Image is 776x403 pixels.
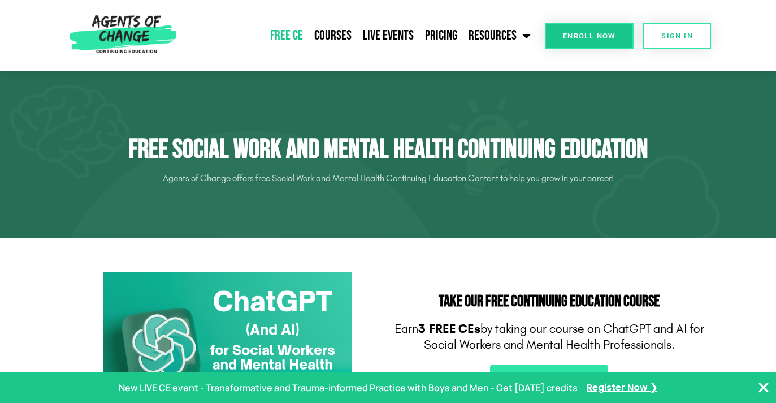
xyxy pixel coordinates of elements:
[309,22,357,50] a: Courses
[757,381,770,395] button: Close Banner
[181,22,537,50] nav: Menu
[394,294,705,310] h2: Take Our FREE Continuing Education Course
[587,380,657,396] a: Register Now ❯
[419,22,463,50] a: Pricing
[357,22,419,50] a: Live Events
[265,22,309,50] a: Free CE
[119,380,578,396] p: New LIVE CE event - Transformative and Trauma-informed Practice with Boys and Men - Get [DATE] cr...
[545,23,634,49] a: Enroll Now
[394,321,705,353] p: Earn by taking our course on ChatGPT and AI for Social Workers and Mental Health Professionals.
[563,32,615,40] span: Enroll Now
[490,365,608,391] a: Claim My Free CEUs!
[418,321,480,336] b: 3 FREE CEs
[463,22,536,50] a: Resources
[72,134,705,166] h1: Free Social Work and Mental Health Continuing Education
[72,169,705,187] p: Agents of Change offers free Social Work and Mental Health Continuing Education Content to help y...
[661,32,693,40] span: SIGN IN
[643,23,711,49] a: SIGN IN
